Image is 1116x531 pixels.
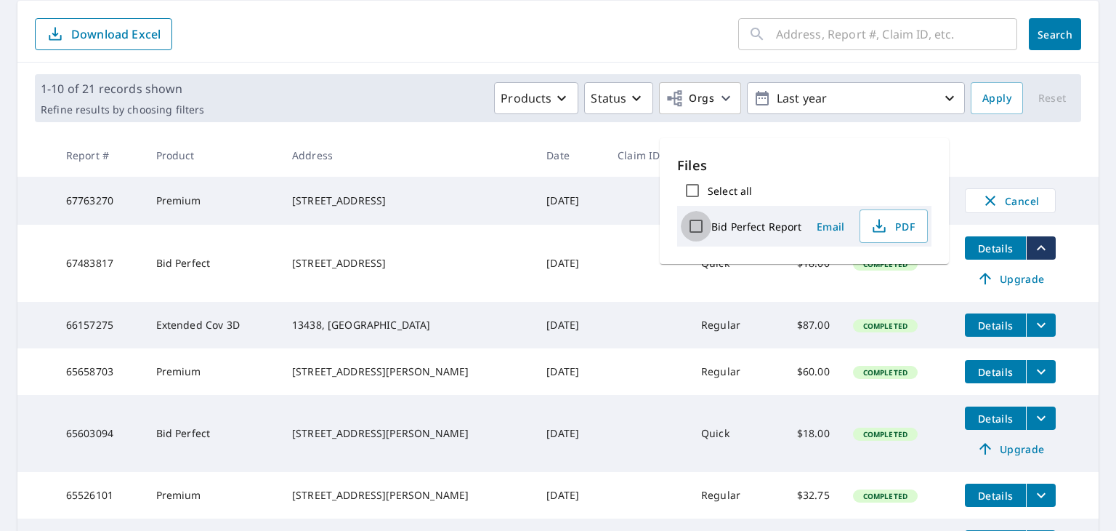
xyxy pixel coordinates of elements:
[280,134,535,177] th: Address
[145,472,280,519] td: Premium
[1026,484,1056,507] button: filesDropdownBtn-65526101
[854,491,916,501] span: Completed
[1026,236,1056,260] button: filesDropdownBtn-67483817
[771,86,941,111] p: Last year
[690,395,770,472] td: Quick
[965,236,1026,260] button: detailsBtn-67483817
[974,241,1017,255] span: Details
[708,184,752,198] label: Select all
[854,321,916,331] span: Completed
[292,193,523,208] div: [STREET_ADDRESS]
[535,177,606,225] td: [DATE]
[145,177,280,225] td: Premium
[854,429,916,439] span: Completed
[807,215,854,238] button: Email
[591,89,626,107] p: Status
[965,267,1056,290] a: Upgrade
[535,225,606,302] td: [DATE]
[584,82,653,114] button: Status
[41,103,204,116] p: Refine results by choosing filters
[854,367,916,378] span: Completed
[606,134,690,177] th: Claim ID
[776,14,1017,55] input: Address, Report #, Claim ID, etc.
[1040,28,1069,41] span: Search
[292,318,523,332] div: 13438, [GEOGRAPHIC_DATA]
[974,319,1017,332] span: Details
[535,302,606,348] td: [DATE]
[770,472,841,519] td: $32.75
[145,134,280,177] th: Product
[971,82,1023,114] button: Apply
[965,360,1026,383] button: detailsBtn-65658703
[54,395,145,472] td: 65603094
[535,348,606,395] td: [DATE]
[145,395,280,472] td: Bid Perfect
[494,82,578,114] button: Products
[292,256,523,271] div: [STREET_ADDRESS]
[813,220,848,233] span: Email
[770,348,841,395] td: $60.00
[841,134,953,177] th: Status
[54,225,145,302] td: 67483817
[145,348,280,395] td: Premium
[980,192,1040,209] span: Cancel
[1026,314,1056,337] button: filesDropdownBtn-66157275
[1029,18,1081,50] button: Search
[974,365,1017,379] span: Details
[145,225,280,302] td: Bid Perfect
[770,395,841,472] td: $18.00
[54,302,145,348] td: 66157275
[974,489,1017,503] span: Details
[770,134,841,177] th: Cost
[860,209,928,243] button: PDF
[41,80,204,97] p: 1-10 of 21 records shown
[71,26,161,42] p: Download Excel
[666,89,714,108] span: Orgs
[54,177,145,225] td: 67763270
[1026,407,1056,430] button: filesDropdownBtn-65603094
[965,407,1026,430] button: detailsBtn-65603094
[690,348,770,395] td: Regular
[869,217,915,235] span: PDF
[535,395,606,472] td: [DATE]
[292,488,523,503] div: [STREET_ADDRESS][PERSON_NAME]
[54,472,145,519] td: 65526101
[854,259,916,269] span: Completed
[974,270,1047,287] span: Upgrade
[292,426,523,441] div: [STREET_ADDRESS][PERSON_NAME]
[965,437,1056,460] a: Upgrade
[690,472,770,519] td: Regular
[35,18,172,50] button: Download Excel
[770,302,841,348] td: $87.00
[690,302,770,348] td: Regular
[145,302,280,348] td: Extended Cov 3D
[501,89,551,107] p: Products
[292,364,523,379] div: [STREET_ADDRESS][PERSON_NAME]
[659,82,741,114] button: Orgs
[711,220,801,233] label: Bid Perfect Report
[677,156,931,175] p: Files
[747,82,965,114] button: Last year
[974,440,1047,458] span: Upgrade
[965,484,1026,507] button: detailsBtn-65526101
[535,472,606,519] td: [DATE]
[690,134,770,177] th: Delivery
[54,348,145,395] td: 65658703
[974,412,1017,426] span: Details
[1026,360,1056,383] button: filesDropdownBtn-65658703
[965,314,1026,337] button: detailsBtn-66157275
[54,134,145,177] th: Report #
[535,134,606,177] th: Date
[982,89,1011,108] span: Apply
[965,188,1056,213] button: Cancel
